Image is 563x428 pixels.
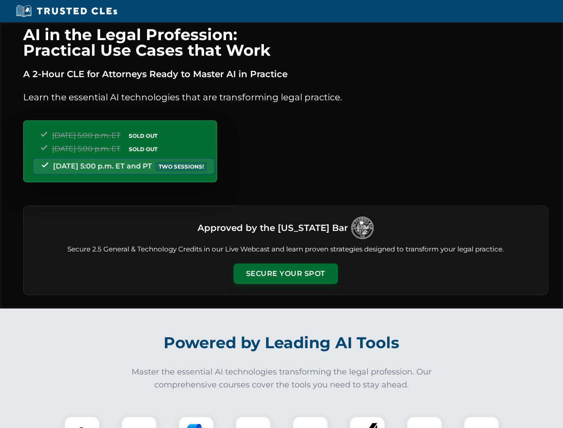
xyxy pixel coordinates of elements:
p: Master the essential AI technologies transforming the legal profession. Our comprehensive courses... [126,366,438,391]
span: [DATE] 5:00 p.m. ET [52,131,120,140]
span: SOLD OUT [126,131,160,140]
p: A 2-Hour CLE for Attorneys Ready to Master AI in Practice [23,67,548,81]
span: [DATE] 5:00 p.m. ET [52,144,120,153]
button: Secure Your Spot [234,263,338,284]
span: SOLD OUT [126,144,160,154]
h1: AI in the Legal Profession: Practical Use Cases that Work [23,27,548,58]
p: Secure 2.5 General & Technology Credits in our Live Webcast and learn proven strategies designed ... [34,244,537,255]
img: Logo [351,217,374,239]
p: Learn the essential AI technologies that are transforming legal practice. [23,90,548,104]
h2: Powered by Leading AI Tools [35,327,529,358]
img: Trusted CLEs [13,4,120,18]
h3: Approved by the [US_STATE] Bar [197,220,348,236]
